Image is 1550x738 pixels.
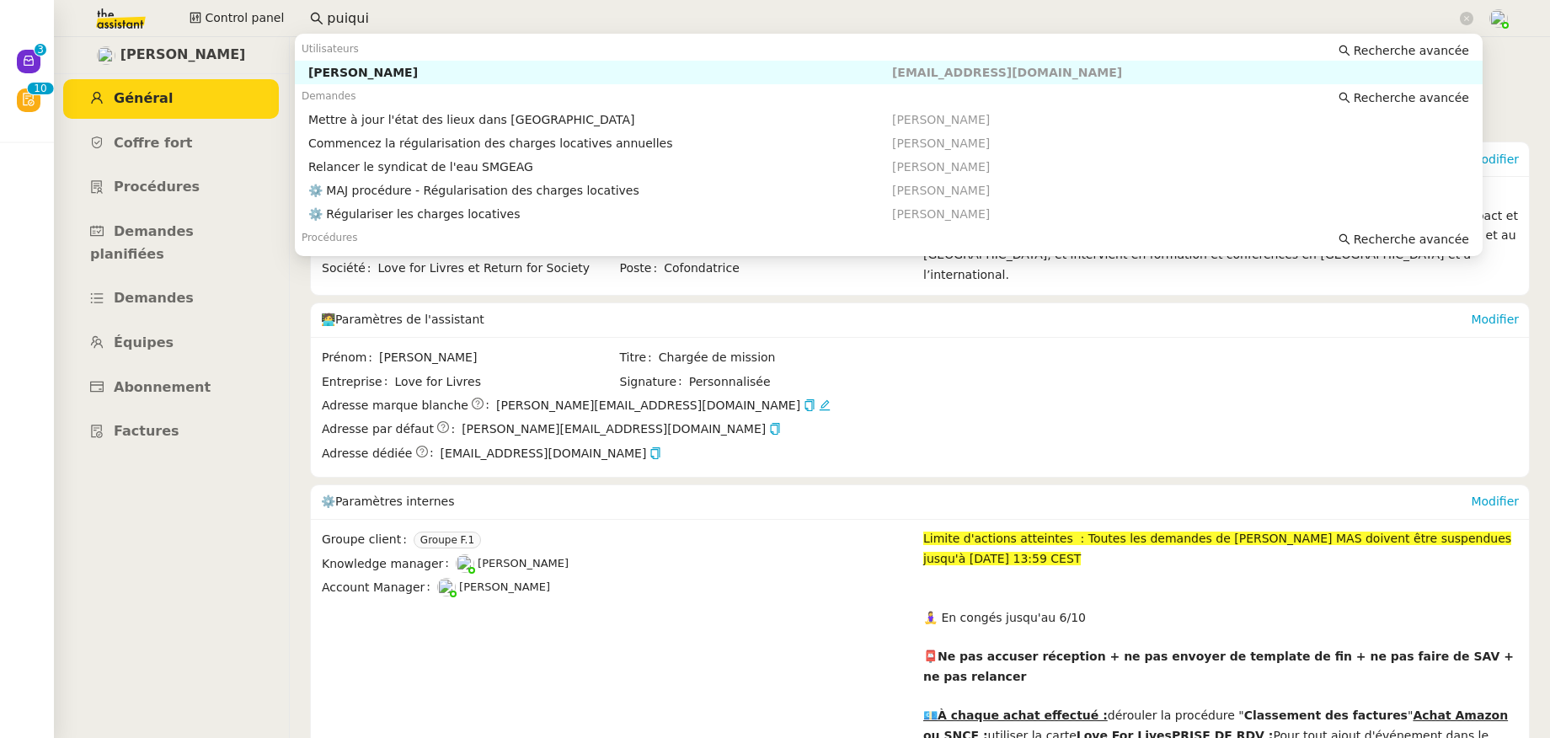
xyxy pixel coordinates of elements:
[327,8,1456,30] input: Rechercher
[27,83,53,94] nz-badge-sup: 10
[892,184,990,197] span: [PERSON_NAME]
[1471,152,1519,166] a: Modifier
[321,303,1471,337] div: 🧑‍💻
[114,179,200,195] span: Procédures
[1244,709,1408,722] strong: Classement des factures
[414,532,481,548] nz-tag: Groupe F.1
[308,159,892,174] div: Relancer le syndicat de l'eau SMGEAG
[322,259,377,278] span: Société
[1471,313,1519,326] a: Modifier
[114,379,211,395] span: Abonnement
[892,207,990,221] span: [PERSON_NAME]
[456,554,474,573] img: users%2FyQfMwtYgTqhRP2YHWHmG2s2LYaD3%2Favatar%2Fprofile-pic.png
[63,324,279,363] a: Équipes
[1354,231,1469,248] span: Recherche avancée
[34,83,40,98] p: 1
[322,578,437,597] span: Account Manager
[620,259,665,278] span: Poste
[114,90,173,106] span: Général
[302,90,356,102] span: Demandes
[923,608,1519,628] div: 🧘‍♀️ En congés jusqu'au 6/10
[496,396,800,415] span: [PERSON_NAME][EMAIL_ADDRESS][DOMAIN_NAME]
[321,485,1471,519] div: ⚙️
[441,444,662,463] span: [EMAIL_ADDRESS][DOMAIN_NAME]
[37,44,44,59] p: 3
[1354,42,1469,59] span: Recherche avancée
[35,44,46,56] nz-badge-sup: 3
[322,396,468,415] span: Adresse marque blanche
[892,66,1122,79] span: [EMAIL_ADDRESS][DOMAIN_NAME]
[302,232,358,243] span: Procédures
[322,420,434,439] span: Adresse par défaut
[302,43,359,55] span: Utilisateurs
[892,160,990,174] span: [PERSON_NAME]
[63,279,279,318] a: Demandes
[478,557,569,570] span: [PERSON_NAME]
[63,368,279,408] a: Abonnement
[620,348,659,367] span: Titre
[40,83,47,98] p: 0
[97,46,115,65] img: users%2FtFhOaBya8rNVU5KG7br7ns1BCvi2%2Favatar%2Faa8c47da-ee6c-4101-9e7d-730f2e64f978
[923,532,1511,564] span: Limite d'actions atteintes : Toutes les demandes de [PERSON_NAME] MAS doivent être suspendues jus...
[205,8,284,28] span: Control panel
[322,372,394,392] span: Entreprise
[437,578,456,596] img: users%2FNTfmycKsCFdqp6LX6USf2FmuPJo2%2Favatar%2F16D86256-2126-4AE5-895D-3A0011377F92_1_102_o-remo...
[377,259,617,278] span: Love for Livres et Return for Society
[114,290,194,306] span: Demandes
[620,372,689,392] span: Signature
[308,136,892,151] div: Commencez la régularisation des charges locatives annuelles
[1354,89,1469,106] span: Recherche avancée
[179,7,294,30] button: Control panel
[322,348,379,367] span: Prénom
[335,495,454,508] span: Paramètres internes
[308,112,892,127] div: Mettre à jour l'état des lieux dans [GEOGRAPHIC_DATA]
[114,334,174,350] span: Équipes
[664,259,916,278] span: Cofondatrice
[322,444,412,463] span: Adresse dédiée
[892,136,990,150] span: [PERSON_NAME]
[892,113,990,126] span: [PERSON_NAME]
[394,372,617,392] span: Love for Livres
[114,423,179,439] span: Factures
[63,124,279,163] a: Coffre fort
[308,65,892,80] div: [PERSON_NAME]
[1489,9,1508,28] img: users%2FNTfmycKsCFdqp6LX6USf2FmuPJo2%2Favatar%2F16D86256-2126-4AE5-895D-3A0011377F92_1_102_o-remo...
[63,79,279,119] a: Général
[308,206,892,222] div: ⚙️ Régulariser les charges locatives
[462,420,781,439] span: [PERSON_NAME][EMAIL_ADDRESS][DOMAIN_NAME]
[90,223,194,262] span: Demandes planifiées
[63,168,279,207] a: Procédures
[1471,495,1519,508] a: Modifier
[322,530,414,549] span: Groupe client
[923,650,1514,682] strong: 📮Ne pas accuser réception + ne pas envoyer de template de fin + ne pas faire de SAV + ne pas rela...
[322,554,456,574] span: Knowledge manager
[923,709,1108,722] u: 💶À chaque achat effectué :
[114,135,193,151] span: Coffre fort
[659,348,916,367] span: Chargée de mission
[335,313,484,326] span: Paramètres de l'assistant
[120,44,246,67] span: [PERSON_NAME]
[308,183,892,198] div: ⚙️ MAJ procédure - Régularisation des charges locatives
[689,372,771,392] span: Personnalisée
[63,212,279,274] a: Demandes planifiées
[379,348,617,367] span: [PERSON_NAME]
[459,580,550,593] span: [PERSON_NAME]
